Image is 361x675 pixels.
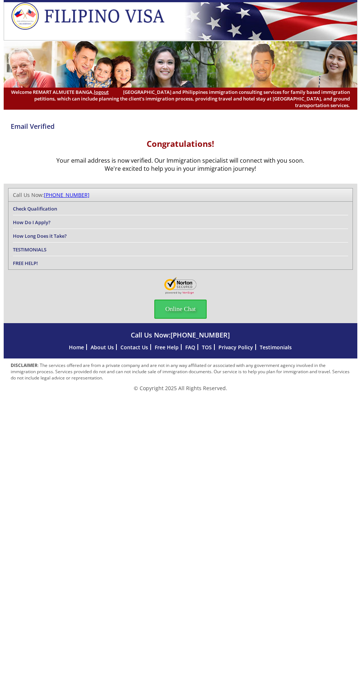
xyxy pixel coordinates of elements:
[13,205,57,212] a: Check Qualification
[202,344,212,351] a: TOS
[4,165,357,173] h2: We're excited to help you in your immigration journey!
[171,331,230,339] a: [PHONE_NUMBER]
[120,344,148,351] a: Contact Us
[13,246,46,253] a: TESTIMONIALS
[44,191,90,198] a: [PHONE_NUMBER]
[13,191,348,198] div: Call Us Now:
[13,233,67,239] a: How Long Does it Take?
[185,344,195,351] a: FAQ
[13,219,50,226] a: How Do I Apply?
[260,344,292,351] a: Testimonials
[94,89,109,95] a: logout
[91,344,114,351] a: About Us
[154,300,207,319] span: Online Chat
[4,362,357,381] p: : The services offered are from a private company and are not in any way affiliated or associated...
[4,122,357,131] h4: Email Verified
[218,344,253,351] a: Privacy Policy
[4,156,357,165] h2: Your email address is now verified. Our Immigration specialist will connect with you soon.
[4,385,357,392] p: © Copyright 2025 All Rights Reserved.
[155,344,179,351] a: Free Help
[11,89,350,109] span: [GEOGRAPHIC_DATA] and Philippines immigration consulting services for family based immigration pe...
[11,362,38,368] strong: DISCLAIMER
[69,344,84,351] a: Home
[11,89,109,95] span: Welcome REMART ALMUETE BANGA,
[13,260,38,266] a: FREE HELP!
[147,138,214,149] strong: Congratulations!
[131,331,230,339] span: Call Us Now:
